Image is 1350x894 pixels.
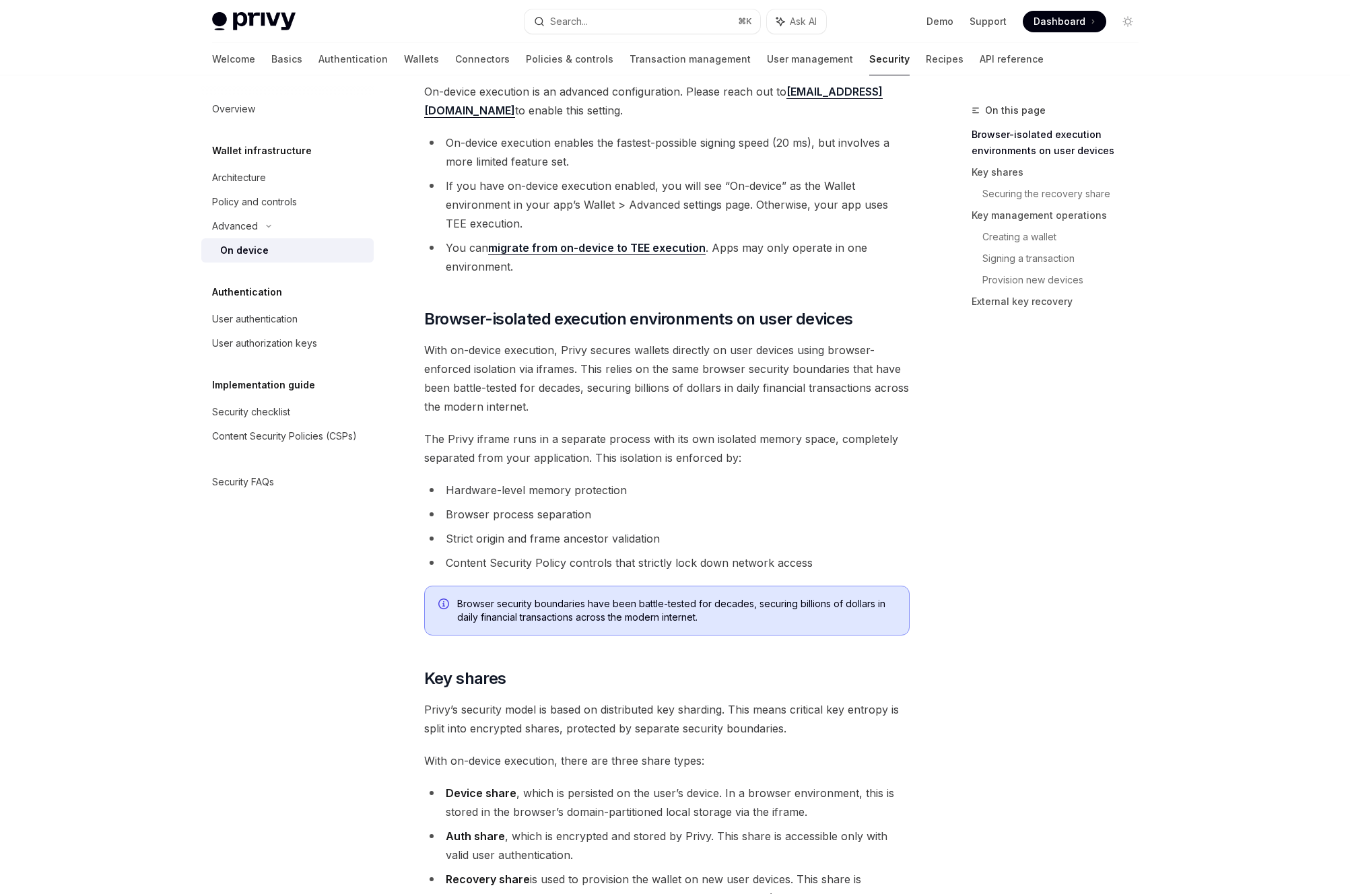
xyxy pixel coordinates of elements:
[212,474,274,490] div: Security FAQs
[201,190,374,214] a: Policy and controls
[424,751,910,770] span: With on-device execution, there are three share types:
[424,553,910,572] li: Content Security Policy controls that strictly lock down network access
[525,9,760,34] button: Search...⌘K
[201,238,374,263] a: On device
[212,335,317,351] div: User authorization keys
[972,124,1149,162] a: Browser-isolated execution environments on user devices
[424,238,910,276] li: You can . Apps may only operate in one environment.
[201,470,374,494] a: Security FAQs
[201,166,374,190] a: Architecture
[424,429,910,467] span: The Privy iframe runs in a separate process with its own isolated memory space, completely separa...
[457,597,896,624] span: Browser security boundaries have been battle-tested for decades, securing billions of dollars in ...
[488,241,706,255] a: migrate from on-device to TEE execution
[201,400,374,424] a: Security checklist
[212,101,255,117] div: Overview
[424,308,853,330] span: Browser-isolated execution environments on user devices
[982,248,1149,269] a: Signing a transaction
[972,291,1149,312] a: External key recovery
[424,82,910,120] span: On-device execution is an advanced configuration. Please reach out to to enable this setting.
[212,12,296,31] img: light logo
[201,307,374,331] a: User authentication
[212,311,298,327] div: User authentication
[1117,11,1139,32] button: Toggle dark mode
[404,43,439,75] a: Wallets
[446,786,516,800] strong: Device share
[212,284,282,300] h5: Authentication
[985,102,1046,118] span: On this page
[982,226,1149,248] a: Creating a wallet
[869,43,910,75] a: Security
[630,43,751,75] a: Transaction management
[201,97,374,121] a: Overview
[972,205,1149,226] a: Key management operations
[271,43,302,75] a: Basics
[738,16,752,27] span: ⌘ K
[212,43,255,75] a: Welcome
[424,505,910,524] li: Browser process separation
[212,377,315,393] h5: Implementation guide
[926,15,953,28] a: Demo
[212,218,258,234] div: Advanced
[424,827,910,864] li: , which is encrypted and stored by Privy. This share is accessible only with valid user authentic...
[318,43,388,75] a: Authentication
[767,9,826,34] button: Ask AI
[790,15,817,28] span: Ask AI
[424,341,910,416] span: With on-device execution, Privy secures wallets directly on user devices using browser-enforced i...
[982,183,1149,205] a: Securing the recovery share
[970,15,1007,28] a: Support
[212,194,297,210] div: Policy and controls
[201,331,374,355] a: User authorization keys
[212,428,357,444] div: Content Security Policies (CSPs)
[424,700,910,738] span: Privy’s security model is based on distributed key sharding. This means critical key entropy is s...
[424,176,910,233] li: If you have on-device execution enabled, you will see “On-device” as the Wallet environment in yo...
[526,43,613,75] a: Policies & controls
[424,668,506,689] span: Key shares
[972,162,1149,183] a: Key shares
[1034,15,1085,28] span: Dashboard
[438,598,452,612] svg: Info
[446,829,505,843] strong: Auth share
[455,43,510,75] a: Connectors
[424,529,910,548] li: Strict origin and frame ancestor validation
[424,784,910,821] li: , which is persisted on the user’s device. In a browser environment, this is stored in the browse...
[212,143,312,159] h5: Wallet infrastructure
[424,481,910,500] li: Hardware-level memory protection
[212,404,290,420] div: Security checklist
[201,424,374,448] a: Content Security Policies (CSPs)
[980,43,1044,75] a: API reference
[982,269,1149,291] a: Provision new devices
[550,13,588,30] div: Search...
[446,872,530,886] strong: Recovery share
[220,242,269,259] div: On device
[424,133,910,171] li: On-device execution enables the fastest-possible signing speed (20 ms), but involves a more limit...
[1023,11,1106,32] a: Dashboard
[926,43,964,75] a: Recipes
[767,43,853,75] a: User management
[212,170,266,186] div: Architecture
